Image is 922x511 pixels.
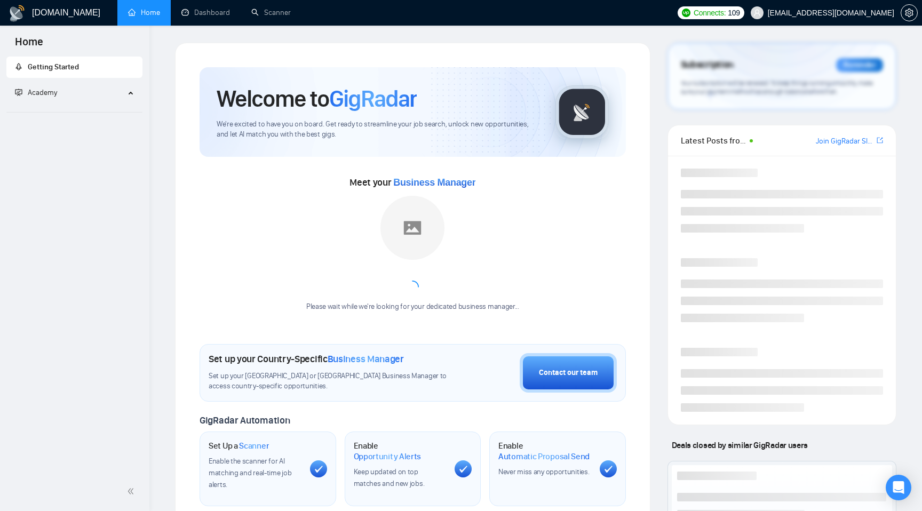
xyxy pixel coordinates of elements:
[836,58,883,72] div: Reminder
[6,108,142,115] li: Academy Homepage
[329,84,417,113] span: GigRadar
[217,119,538,140] span: We're excited to have you on board. Get ready to streamline your job search, unlock new opportuni...
[816,135,875,147] a: Join GigRadar Slack Community
[681,134,746,147] span: Latest Posts from the GigRadar Community
[380,196,444,260] img: placeholder.png
[209,353,404,365] h1: Set up your Country-Specific
[127,486,138,497] span: double-left
[328,353,404,365] span: Business Manager
[349,177,475,188] span: Meet your
[901,9,917,17] span: setting
[300,302,526,312] div: Please wait while we're looking for your dedicated business manager...
[354,451,422,462] span: Opportunity Alerts
[877,136,883,145] span: export
[354,467,425,488] span: Keep updated on top matches and new jobs.
[667,436,812,454] span: Deals closed by similar GigRadar users
[682,9,690,17] img: upwork-logo.png
[354,441,447,461] h1: Enable
[15,89,22,96] span: fund-projection-screen
[181,8,230,17] a: dashboardDashboard
[393,177,475,188] span: Business Manager
[9,5,26,22] img: logo
[406,281,419,293] span: loading
[555,85,609,139] img: gigradar-logo.png
[498,451,590,462] span: Automatic Proposal Send
[6,34,52,57] span: Home
[209,371,454,392] span: Set up your [GEOGRAPHIC_DATA] or [GEOGRAPHIC_DATA] Business Manager to access country-specific op...
[901,4,918,21] button: setting
[728,7,740,19] span: 109
[28,88,57,97] span: Academy
[681,56,734,74] span: Subscription
[753,9,761,17] span: user
[209,441,269,451] h1: Set Up a
[251,8,291,17] a: searchScanner
[901,9,918,17] a: setting
[239,441,269,451] span: Scanner
[520,353,617,393] button: Contact our team
[539,367,598,379] div: Contact our team
[886,475,911,500] div: Open Intercom Messenger
[15,88,57,97] span: Academy
[498,467,589,476] span: Never miss any opportunities.
[128,8,160,17] a: homeHome
[681,79,873,96] span: Your subscription will be renewed. To keep things running smoothly, make sure your payment method...
[217,84,417,113] h1: Welcome to
[209,457,291,489] span: Enable the scanner for AI matching and real-time job alerts.
[6,57,142,78] li: Getting Started
[200,414,290,426] span: GigRadar Automation
[694,7,726,19] span: Connects:
[498,441,591,461] h1: Enable
[28,62,79,71] span: Getting Started
[15,63,22,70] span: rocket
[877,135,883,146] a: export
